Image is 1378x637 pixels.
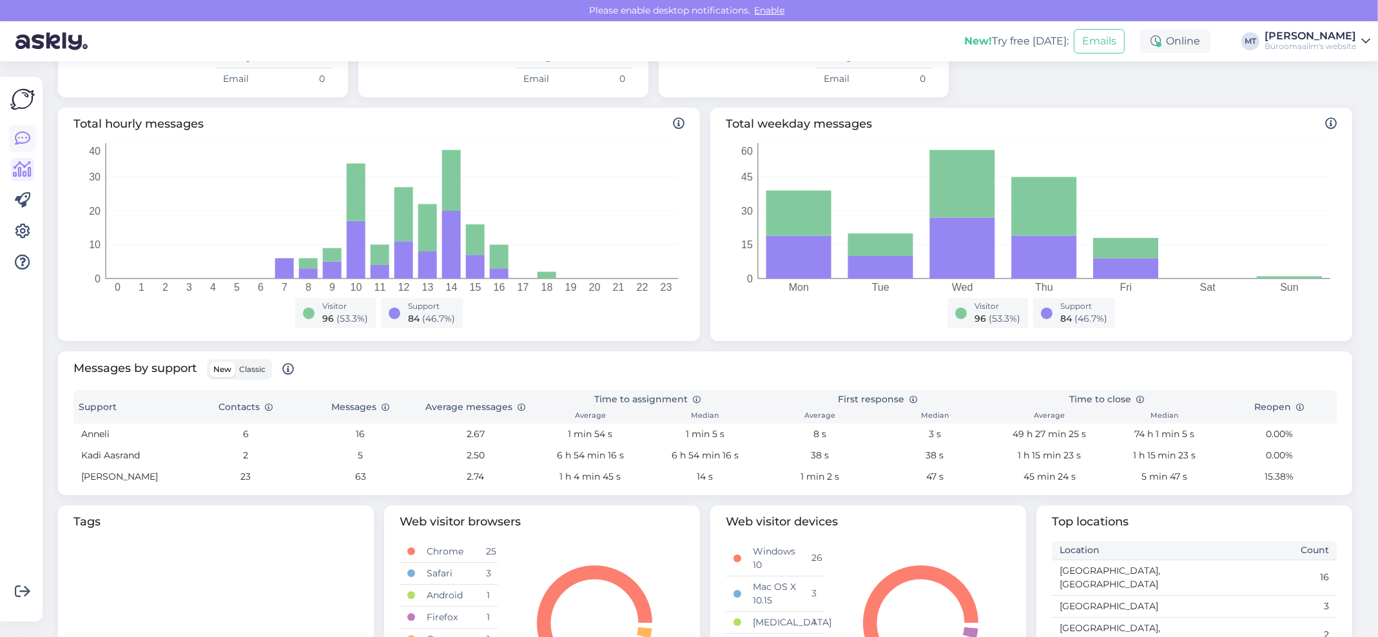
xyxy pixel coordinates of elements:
[89,239,101,250] tspan: 10
[408,300,455,312] div: Support
[213,364,231,374] span: New
[89,206,101,217] tspan: 20
[992,390,1221,409] th: Time to close
[877,409,992,424] th: Median
[741,146,753,157] tspan: 60
[418,390,533,424] th: Average messages
[875,68,933,90] td: 0
[533,390,762,409] th: Time to assignment
[726,115,1337,133] span: Total weekday messages
[613,282,625,293] tspan: 21
[751,5,789,16] span: Enable
[1052,560,1194,595] td: [GEOGRAPHIC_DATA], [GEOGRAPHIC_DATA]
[1074,313,1107,324] span: ( 46.7 %)
[533,409,648,424] th: Average
[1140,30,1210,53] div: Online
[1107,445,1222,466] td: 1 h 15 min 23 s
[282,282,287,293] tspan: 7
[762,445,877,466] td: 38 s
[762,409,877,424] th: Average
[1222,466,1337,487] td: 15.38%
[478,541,498,563] td: 25
[952,282,973,293] tspan: Wed
[541,282,553,293] tspan: 18
[73,424,188,445] td: Anneli
[322,300,368,312] div: Visitor
[964,35,992,47] b: New!
[418,445,533,466] td: 2.50
[446,282,458,293] tspan: 14
[726,513,1011,531] span: Web visitor devices
[1265,31,1370,52] a: [PERSON_NAME]Büroomaailm's website
[1194,560,1337,595] td: 16
[73,466,188,487] td: [PERSON_NAME]
[89,171,101,182] tspan: 30
[565,282,577,293] tspan: 19
[115,282,121,293] tspan: 0
[303,445,418,466] td: 5
[419,606,478,628] td: Firefox
[336,313,368,324] span: ( 53.3 %)
[747,273,753,284] tspan: 0
[1060,300,1107,312] div: Support
[1120,282,1132,293] tspan: Fri
[306,282,311,293] tspan: 8
[419,541,478,563] td: Chrome
[975,300,1020,312] div: Visitor
[992,466,1107,487] td: 45 min 24 s
[877,445,992,466] td: 38 s
[419,584,478,606] td: Android
[89,146,101,157] tspan: 40
[73,359,294,380] span: Messages by support
[210,282,216,293] tspan: 4
[1265,41,1356,52] div: Büroomaailm's website
[422,282,434,293] tspan: 13
[1200,282,1216,293] tspan: Sat
[478,562,498,584] td: 3
[1052,541,1194,560] th: Location
[1060,313,1072,324] span: 84
[478,584,498,606] td: 1
[762,390,992,409] th: First response
[789,282,809,293] tspan: Mon
[1194,595,1337,617] td: 3
[398,282,410,293] tspan: 12
[877,466,992,487] td: 47 s
[804,541,824,576] td: 26
[992,409,1107,424] th: Average
[762,466,877,487] td: 1 min 2 s
[258,282,264,293] tspan: 6
[648,424,762,445] td: 1 min 5 s
[992,424,1107,445] td: 49 h 27 min 25 s
[95,273,101,284] tspan: 0
[303,466,418,487] td: 63
[745,541,804,576] td: Windows 10
[322,313,334,324] span: 96
[1222,445,1337,466] td: 0.00%
[274,68,333,90] td: 0
[741,171,753,182] tspan: 45
[762,424,877,445] td: 8 s
[1107,424,1222,445] td: 74 h 1 min 5 s
[533,424,648,445] td: 1 min 54 s
[188,466,303,487] td: 23
[351,282,362,293] tspan: 10
[1107,466,1222,487] td: 5 min 47 s
[1222,424,1337,445] td: 0.00%
[215,68,274,90] td: Email
[419,562,478,584] td: Safari
[637,282,648,293] tspan: 22
[1052,513,1337,531] span: Top locations
[303,424,418,445] td: 16
[188,445,303,466] td: 2
[661,282,672,293] tspan: 23
[400,513,684,531] span: Web visitor browsers
[494,282,505,293] tspan: 16
[408,313,420,324] span: 84
[1107,409,1222,424] th: Median
[478,606,498,628] td: 1
[10,87,35,112] img: Askly Logo
[745,611,804,633] td: [MEDICAL_DATA]
[992,445,1107,466] td: 1 h 15 min 23 s
[303,390,418,424] th: Messages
